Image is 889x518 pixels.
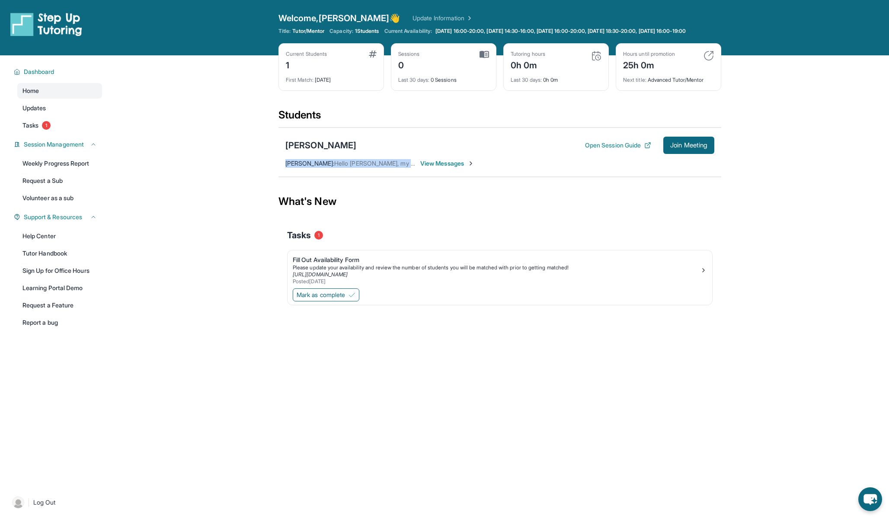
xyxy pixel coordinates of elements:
span: Join Meeting [670,143,707,148]
span: Updates [22,104,46,112]
a: Tasks1 [17,118,102,133]
div: Advanced Tutor/Mentor [623,71,714,83]
button: Support & Resources [20,213,97,221]
span: 1 [314,231,323,240]
span: | [28,497,30,508]
button: Dashboard [20,67,97,76]
a: [URL][DOMAIN_NAME] [293,271,348,278]
div: Tutoring hours [511,51,545,58]
div: 0h 0m [511,71,601,83]
button: Mark as complete [293,288,359,301]
span: Tutor/Mentor [292,28,324,35]
div: Fill Out Availability Form [293,256,700,264]
button: chat-button [858,487,882,511]
div: Sessions [398,51,420,58]
a: Help Center [17,228,102,244]
img: Chevron-Right [467,160,474,167]
a: Home [17,83,102,99]
span: View Messages [420,159,474,168]
div: 1 [286,58,327,71]
span: Last 30 days : [398,77,429,83]
div: 0 Sessions [398,71,489,83]
span: Welcome, [PERSON_NAME] 👋 [278,12,400,24]
span: Home [22,86,39,95]
img: card [369,51,377,58]
a: Updates [17,100,102,116]
span: Dashboard [24,67,54,76]
span: [PERSON_NAME] : [285,160,334,167]
div: Please update your availability and review the number of students you will be matched with prior ... [293,264,700,271]
div: What's New [278,182,721,221]
img: user-img [12,496,24,508]
button: Open Session Guide [585,141,651,150]
span: Current Availability: [384,28,432,35]
span: Mark as complete [297,291,345,299]
a: Report a bug [17,315,102,330]
span: Next title : [623,77,646,83]
span: Session Management [24,140,84,149]
a: |Log Out [9,493,102,512]
a: Volunteer as a sub [17,190,102,206]
a: Request a Sub [17,173,102,189]
div: [PERSON_NAME] [285,139,356,151]
img: Mark as complete [349,291,355,298]
span: Support & Resources [24,213,82,221]
a: Sign Up for Office Hours [17,263,102,278]
button: Join Meeting [663,137,714,154]
span: Tasks [22,121,38,130]
div: Posted [DATE] [293,278,700,285]
span: 1 [42,121,51,130]
span: Last 30 days : [511,77,542,83]
span: 1 Students [355,28,379,35]
img: card [591,51,601,61]
span: Log Out [33,498,56,507]
a: Tutor Handbook [17,246,102,261]
span: [DATE] 16:00-20:00, [DATE] 14:30-16:00, [DATE] 16:00-20:00, [DATE] 18:30-20:00, [DATE] 16:00-19:00 [435,28,686,35]
img: logo [10,12,82,36]
img: card [480,51,489,58]
div: 25h 0m [623,58,675,71]
div: Students [278,108,721,127]
span: First Match : [286,77,313,83]
div: Current Students [286,51,327,58]
a: Request a Feature [17,297,102,313]
button: Session Management [20,140,97,149]
a: Learning Portal Demo [17,280,102,296]
div: 0 [398,58,420,71]
a: Fill Out Availability FormPlease update your availability and review the number of students you w... [288,250,712,287]
a: Weekly Progress Report [17,156,102,171]
a: Update Information [413,14,473,22]
img: card [704,51,714,61]
span: Tasks [287,229,311,241]
div: [DATE] [286,71,377,83]
div: 0h 0m [511,58,545,71]
div: Hours until promotion [623,51,675,58]
span: Capacity: [329,28,353,35]
a: [DATE] 16:00-20:00, [DATE] 14:30-16:00, [DATE] 16:00-20:00, [DATE] 18:30-20:00, [DATE] 16:00-19:00 [434,28,688,35]
img: Chevron Right [464,14,473,22]
span: Title: [278,28,291,35]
